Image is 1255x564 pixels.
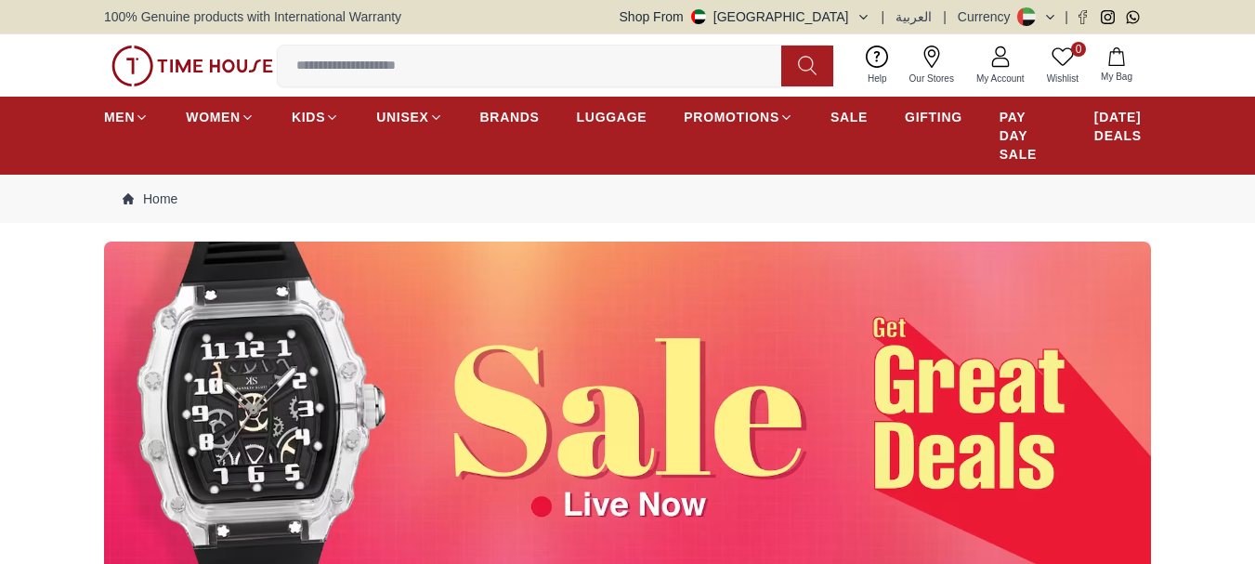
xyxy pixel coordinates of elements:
a: UNISEX [376,100,442,134]
button: العربية [895,7,932,26]
span: Our Stores [902,72,961,85]
a: 0Wishlist [1036,42,1090,89]
span: KIDS [292,108,325,126]
a: Help [856,42,898,89]
span: GIFTING [905,108,962,126]
button: Shop From[GEOGRAPHIC_DATA] [620,7,870,26]
a: MEN [104,100,149,134]
a: WOMEN [186,100,255,134]
img: ... [111,46,273,86]
a: Facebook [1076,10,1090,24]
span: PAY DAY SALE [1000,108,1057,164]
a: SALE [830,100,868,134]
span: Help [860,72,895,85]
span: | [1065,7,1068,26]
span: WOMEN [186,108,241,126]
span: 100% Genuine products with International Warranty [104,7,401,26]
img: United Arab Emirates [691,9,706,24]
nav: Breadcrumb [104,175,1151,223]
a: Instagram [1101,10,1115,24]
span: Wishlist [1039,72,1086,85]
a: LUGGAGE [577,100,647,134]
span: BRANDS [480,108,540,126]
span: UNISEX [376,108,428,126]
span: | [943,7,947,26]
span: PROMOTIONS [684,108,779,126]
span: My Account [969,72,1032,85]
a: [DATE] DEALS [1094,100,1151,152]
span: [DATE] DEALS [1094,108,1151,145]
a: Home [123,190,177,208]
a: PAY DAY SALE [1000,100,1057,171]
div: Currency [958,7,1018,26]
span: SALE [830,108,868,126]
a: BRANDS [480,100,540,134]
a: PROMOTIONS [684,100,793,134]
a: Whatsapp [1126,10,1140,24]
a: Our Stores [898,42,965,89]
a: KIDS [292,100,339,134]
span: MEN [104,108,135,126]
a: GIFTING [905,100,962,134]
span: | [882,7,885,26]
button: My Bag [1090,44,1144,87]
span: LUGGAGE [577,108,647,126]
span: 0 [1071,42,1086,57]
span: My Bag [1093,70,1140,84]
